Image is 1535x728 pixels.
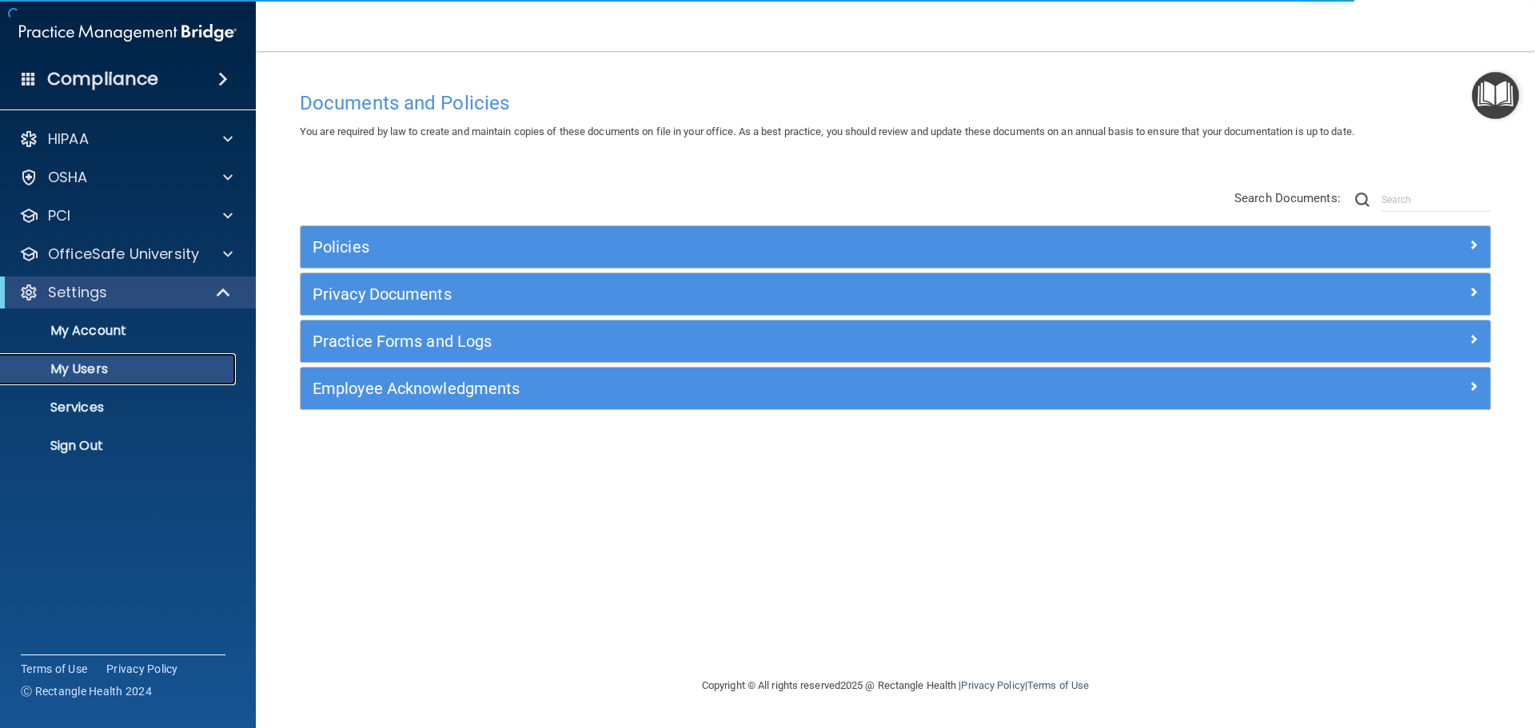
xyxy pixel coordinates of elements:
[48,245,199,264] p: OfficeSafe University
[1355,193,1370,207] img: ic-search.3b580494.png
[961,679,1024,691] a: Privacy Policy
[10,361,229,377] p: My Users
[313,281,1478,307] a: Privacy Documents
[1234,191,1341,205] span: Search Documents:
[1258,615,1516,678] iframe: Drift Widget Chat Controller
[48,168,88,187] p: OSHA
[21,661,87,677] a: Terms of Use
[19,129,233,149] a: HIPAA
[48,283,107,302] p: Settings
[106,661,178,677] a: Privacy Policy
[313,238,1181,256] h5: Policies
[19,168,233,187] a: OSHA
[604,660,1187,711] div: Copyright © All rights reserved 2025 @ Rectangle Health | |
[1027,679,1089,691] a: Terms of Use
[313,376,1478,401] a: Employee Acknowledgments
[19,283,232,302] a: Settings
[48,129,89,149] p: HIPAA
[10,438,229,454] p: Sign Out
[48,206,70,225] p: PCI
[1472,72,1519,119] button: Open Resource Center
[300,93,1491,113] h4: Documents and Policies
[10,323,229,339] p: My Account
[47,68,158,90] h4: Compliance
[300,125,1354,137] span: You are required by law to create and maintain copies of these documents on file in your office. ...
[313,285,1181,303] h5: Privacy Documents
[10,400,229,416] p: Services
[19,17,237,49] img: PMB logo
[313,332,1181,350] h5: Practice Forms and Logs
[1381,188,1491,212] input: Search
[313,234,1478,260] a: Policies
[313,328,1478,354] a: Practice Forms and Logs
[313,380,1181,397] h5: Employee Acknowledgments
[19,245,233,264] a: OfficeSafe University
[19,206,233,225] a: PCI
[21,683,152,699] span: Ⓒ Rectangle Health 2024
